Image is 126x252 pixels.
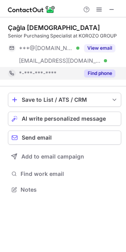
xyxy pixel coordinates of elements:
div: Save to List / ATS / CRM [22,97,107,103]
button: AI write personalized message [8,112,121,126]
button: Reveal Button [84,44,115,52]
span: Send email [22,134,52,141]
button: Find work email [8,168,121,179]
span: ***@[DOMAIN_NAME] [19,45,73,52]
button: Notes [8,184,121,195]
span: Add to email campaign [21,153,84,160]
button: save-profile-one-click [8,93,121,107]
button: Send email [8,131,121,145]
span: Notes [21,186,118,193]
span: [EMAIL_ADDRESS][DOMAIN_NAME] [19,57,101,64]
img: ContactOut v5.3.10 [8,5,55,14]
span: AI write personalized message [22,116,106,122]
div: Çağla [DEMOGRAPHIC_DATA] [8,24,100,32]
span: Find work email [21,170,118,177]
button: Add to email campaign [8,149,121,164]
button: Reveal Button [84,69,115,77]
div: Senior Purchasing Specialist at KOROZO GROUP [8,32,121,39]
